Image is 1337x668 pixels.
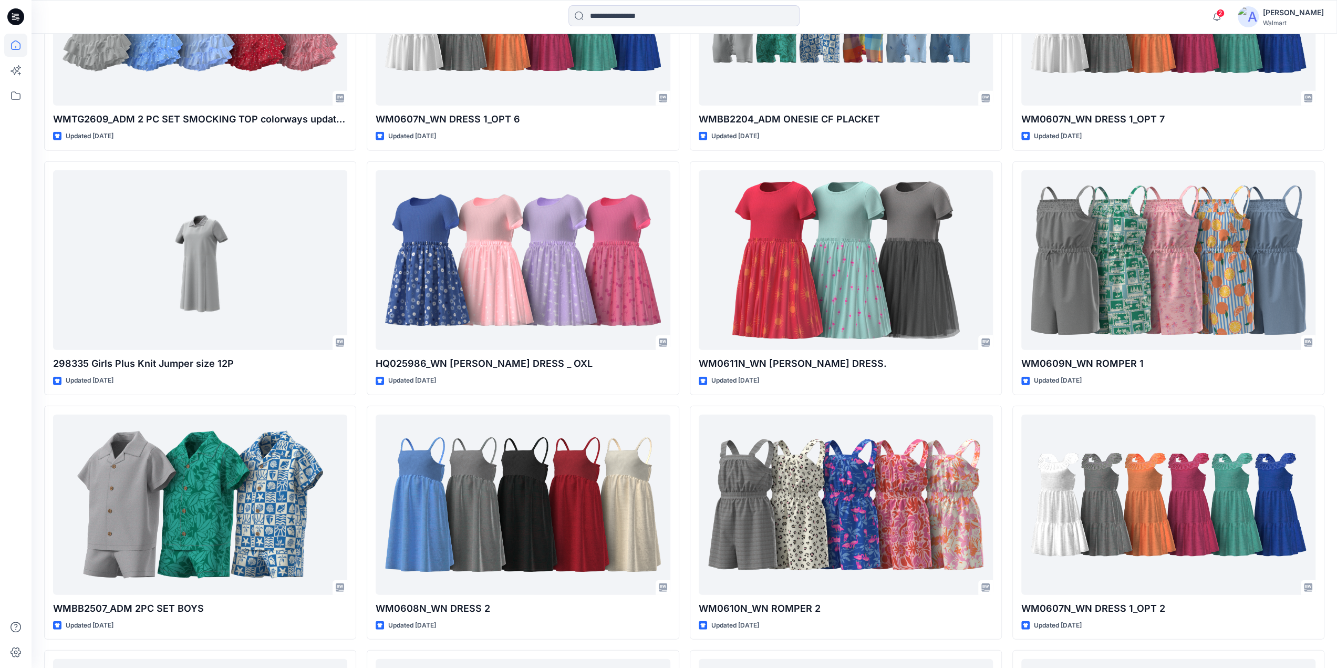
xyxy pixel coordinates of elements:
[699,356,993,371] p: WM0611N_WN [PERSON_NAME] DRESS.
[1034,620,1082,631] p: Updated [DATE]
[376,601,670,616] p: WM0608N_WN DRESS 2
[1021,356,1315,371] p: WM0609N_WN ROMPER 1
[1021,415,1315,595] a: WM0607N_WN DRESS 1_OPT 2
[1238,6,1259,27] img: avatar
[376,415,670,595] a: WM0608N_WN DRESS 2
[699,415,993,595] a: WM0610N_WN ROMPER 2
[53,170,347,351] a: 298335 Girls Plus Knit Jumper size 12P
[1034,131,1082,142] p: Updated [DATE]
[53,112,347,127] p: WMTG2609_ADM 2 PC SET SMOCKING TOP colorways update 7.21
[1216,9,1225,17] span: 2
[699,112,993,127] p: WMBB2204_ADM ONESIE CF PLACKET
[53,601,347,616] p: WMBB2507_ADM 2PC SET BOYS
[711,131,759,142] p: Updated [DATE]
[66,375,113,386] p: Updated [DATE]
[1021,170,1315,351] a: WM0609N_WN ROMPER 1
[376,356,670,371] p: HQ025986_WN [PERSON_NAME] DRESS _ OXL
[66,131,113,142] p: Updated [DATE]
[1263,19,1324,27] div: Walmart
[1021,601,1315,616] p: WM0607N_WN DRESS 1_OPT 2
[1263,6,1324,19] div: [PERSON_NAME]
[1034,375,1082,386] p: Updated [DATE]
[388,375,436,386] p: Updated [DATE]
[388,131,436,142] p: Updated [DATE]
[53,356,347,371] p: 298335 Girls Plus Knit Jumper size 12P
[66,620,113,631] p: Updated [DATE]
[1021,112,1315,127] p: WM0607N_WN DRESS 1_OPT 7
[376,112,670,127] p: WM0607N_WN DRESS 1_OPT 6
[388,620,436,631] p: Updated [DATE]
[711,375,759,386] p: Updated [DATE]
[699,601,993,616] p: WM0610N_WN ROMPER 2
[376,170,670,351] a: HQ025986_WN SS TUTU DRESS _ OXL
[53,415,347,595] a: WMBB2507_ADM 2PC SET BOYS
[711,620,759,631] p: Updated [DATE]
[699,170,993,351] a: WM0611N_WN SS TUTU DRESS.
